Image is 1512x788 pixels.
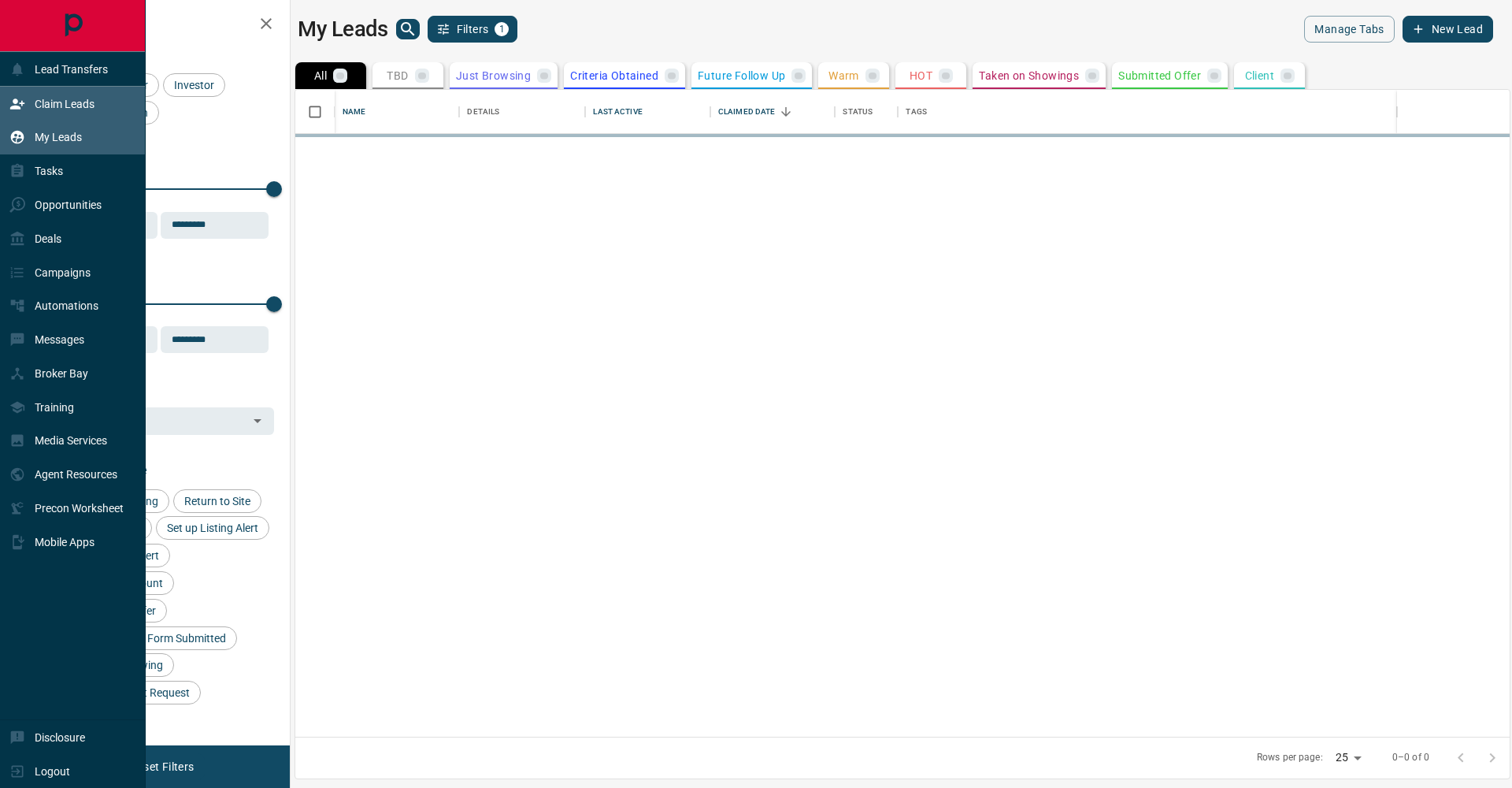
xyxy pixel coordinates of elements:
[387,70,408,81] p: TBD
[120,753,204,780] button: Reset Filters
[156,516,269,540] div: Set up Listing Alert
[775,101,797,123] button: Sort
[593,90,642,134] div: Last Active
[298,17,388,42] h1: My Leads
[163,73,225,97] div: Investor
[898,90,1397,134] div: Tags
[496,24,507,35] span: 1
[428,16,518,43] button: Filters1
[456,70,531,81] p: Just Browsing
[910,70,932,81] p: HOT
[710,90,835,134] div: Claimed Date
[161,522,264,534] span: Set up Listing Alert
[570,70,658,81] p: Criteria Obtained
[173,489,261,513] div: Return to Site
[314,70,327,81] p: All
[335,90,459,134] div: Name
[828,70,859,81] p: Warm
[1392,751,1429,764] p: 0–0 of 0
[835,90,898,134] div: Status
[1304,16,1394,43] button: Manage Tabs
[585,90,710,134] div: Last Active
[1245,70,1274,81] p: Client
[343,90,366,134] div: Name
[467,90,499,134] div: Details
[979,70,1079,81] p: Taken on Showings
[843,90,873,134] div: Status
[396,19,420,39] button: search button
[246,410,269,432] button: Open
[1257,751,1323,764] p: Rows per page:
[1403,16,1493,43] button: New Lead
[459,90,585,134] div: Details
[1329,746,1367,769] div: 25
[718,90,776,134] div: Claimed Date
[169,79,220,91] span: Investor
[1118,70,1201,81] p: Submitted Offer
[50,16,274,35] h2: Filters
[179,495,256,507] span: Return to Site
[698,70,785,81] p: Future Follow Up
[906,90,927,134] div: Tags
